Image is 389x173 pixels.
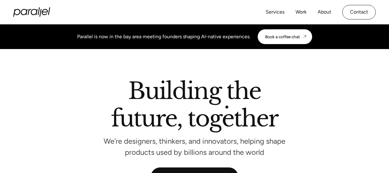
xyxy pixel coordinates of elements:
a: home [13,7,50,17]
a: Work [296,8,307,17]
a: About [318,8,331,17]
a: Book a coffee chat [258,29,312,44]
a: Contact [342,5,376,19]
h2: Building the future, together [111,80,278,132]
img: CTA arrow image [302,34,307,39]
div: Parallel is now in the bay area meeting founders shaping AI-native experiences. [77,33,250,40]
a: Services [266,8,284,17]
p: We’re designers, thinkers, and innovators, helping shape products used by billions around the world [102,139,287,155]
div: Book a coffee chat [265,34,300,39]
